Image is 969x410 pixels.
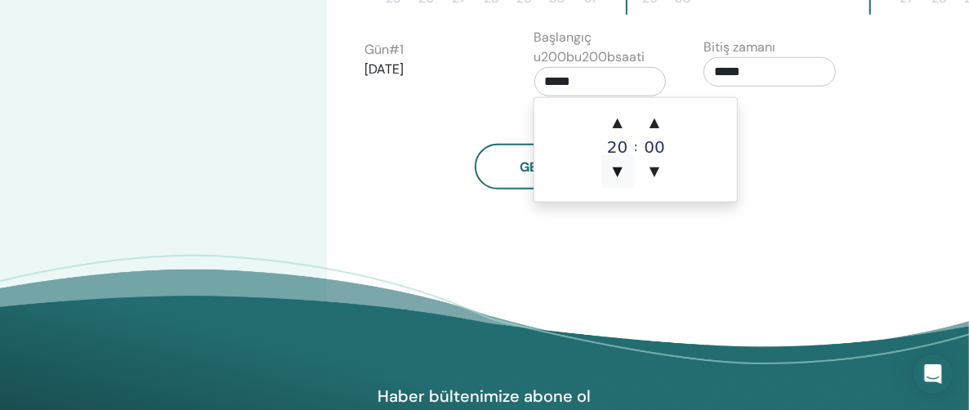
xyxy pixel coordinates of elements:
[601,106,634,139] span: ▲
[634,106,638,188] div: :
[703,38,775,57] label: Bitiş zamanı
[534,28,667,67] label: Başlangıç u200bu200bsaati
[475,144,594,189] button: Geri
[638,106,671,139] span: ▲
[638,139,671,155] div: 00
[638,155,671,188] span: ▼
[601,155,634,188] span: ▼
[913,354,953,394] div: Open Intercom Messenger
[520,158,549,176] span: Geri
[601,139,634,155] div: 20
[364,40,404,60] label: Gün # 1
[364,60,497,79] p: [DATE]
[296,385,673,407] h4: Haber bültenimize abone ol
